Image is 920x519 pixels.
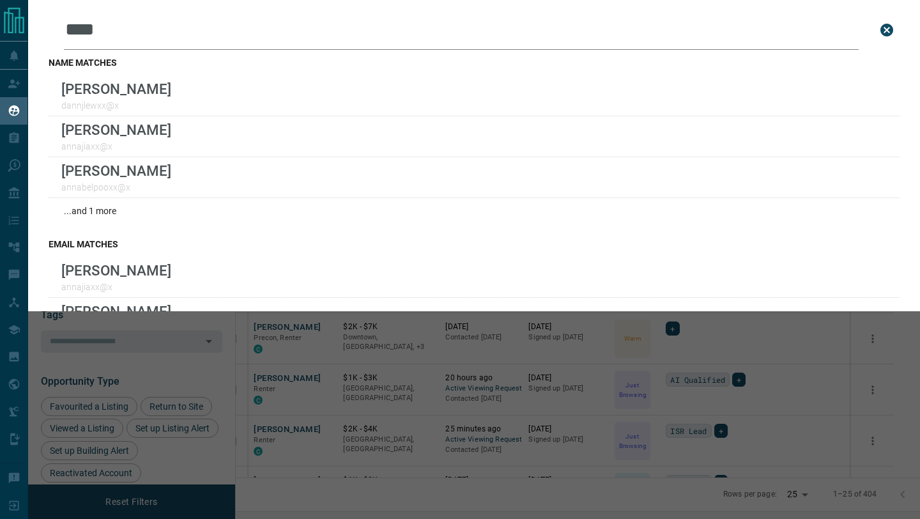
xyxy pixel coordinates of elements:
[61,162,171,179] p: [PERSON_NAME]
[61,262,171,279] p: [PERSON_NAME]
[61,282,171,292] p: annajiaxx@x
[61,182,171,192] p: annabelpooxx@x
[61,81,171,97] p: [PERSON_NAME]
[49,198,900,224] div: ...and 1 more
[61,121,171,138] p: [PERSON_NAME]
[61,141,171,151] p: annajiaxx@x
[49,58,900,68] h3: name matches
[61,303,171,320] p: [PERSON_NAME]
[61,100,171,111] p: dannjlewxx@x
[874,17,900,43] button: close search bar
[49,239,900,249] h3: email matches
